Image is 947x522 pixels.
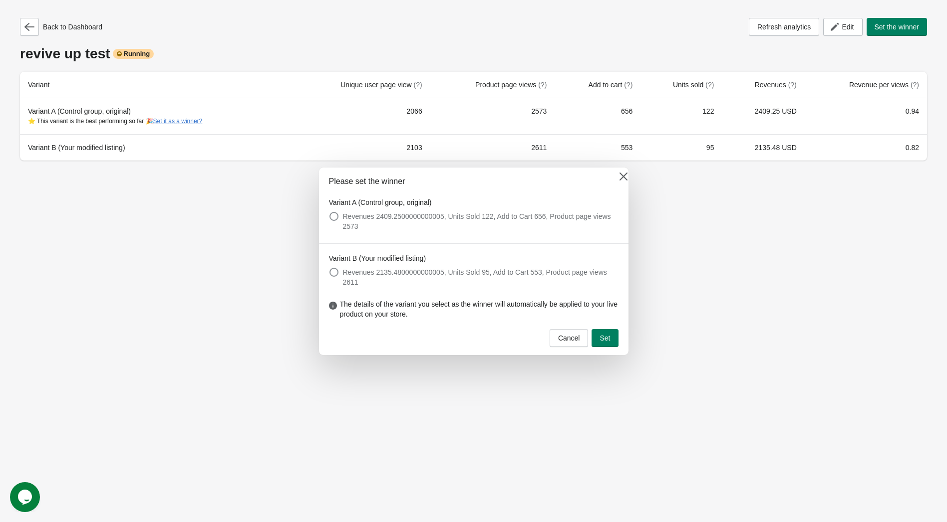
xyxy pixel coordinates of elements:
[329,197,432,207] legend: Variant A (Control group, original)
[558,334,580,342] span: Cancel
[10,482,42,512] iframe: chat widget
[343,211,619,231] span: Revenues 2409.2500000000005, Units Sold 122, Add to Cart 656, Product page views 2573
[319,299,629,329] div: The details of the variant you select as the winner will automatically be applied to your live pr...
[592,329,618,347] button: Set
[343,267,619,287] span: Revenues 2135.4800000000005, Units Sold 95, Add to Cart 553, Product page views 2611
[600,334,610,342] span: Set
[329,253,426,263] legend: Variant B (Your modified listing)
[550,329,589,347] button: Cancel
